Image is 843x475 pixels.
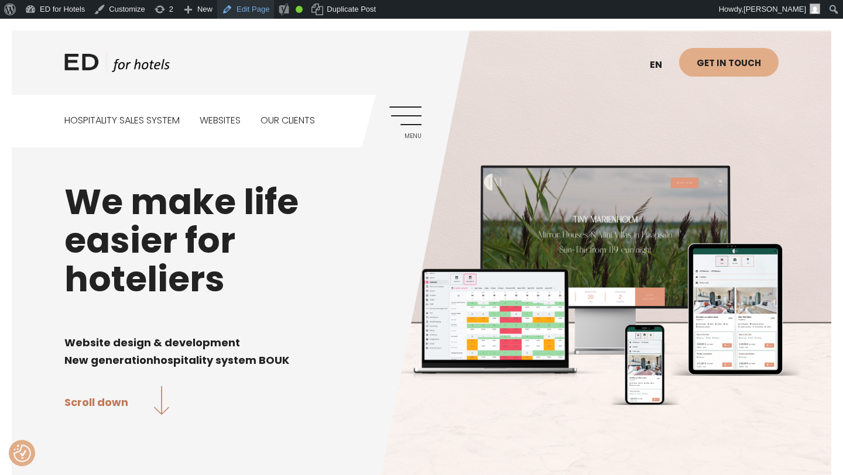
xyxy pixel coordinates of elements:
span: Menu [389,133,421,140]
div: Page 1 [64,316,779,369]
a: Scroll down [64,386,169,417]
a: ED HOTELS [64,51,170,80]
a: Get in touch [679,48,779,77]
button: Consent Preferences [13,445,31,462]
span: hospitality system BOUK [153,353,289,367]
h1: We make life easier for hoteliers [64,183,779,298]
span: Website design & development New generation [64,335,240,367]
div: Good [296,6,303,13]
span: [PERSON_NAME] [743,5,806,13]
a: Menu [389,106,421,139]
a: Websites [200,95,241,147]
a: en [644,51,679,80]
a: Hospitality sales system [64,95,180,147]
img: Revisit consent button [13,445,31,462]
a: Our clients [261,95,315,147]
